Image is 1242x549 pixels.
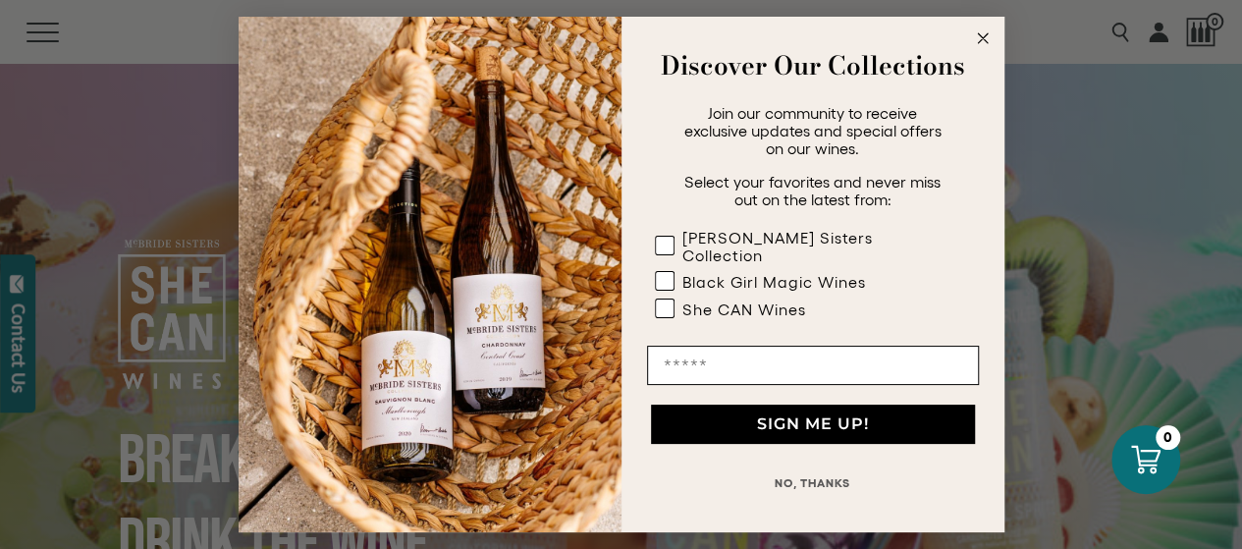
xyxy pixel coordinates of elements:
[682,229,940,264] div: [PERSON_NAME] Sisters Collection
[684,104,942,157] span: Join our community to receive exclusive updates and special offers on our wines.
[239,17,621,532] img: 42653730-7e35-4af7-a99d-12bf478283cf.jpeg
[682,301,806,318] div: She CAN Wines
[647,346,979,385] input: Email
[661,46,965,84] strong: Discover Our Collections
[1156,425,1180,450] div: 0
[682,273,866,291] div: Black Girl Magic Wines
[647,464,979,503] button: NO, THANKS
[651,405,975,444] button: SIGN ME UP!
[971,27,995,50] button: Close dialog
[684,173,941,208] span: Select your favorites and never miss out on the latest from:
